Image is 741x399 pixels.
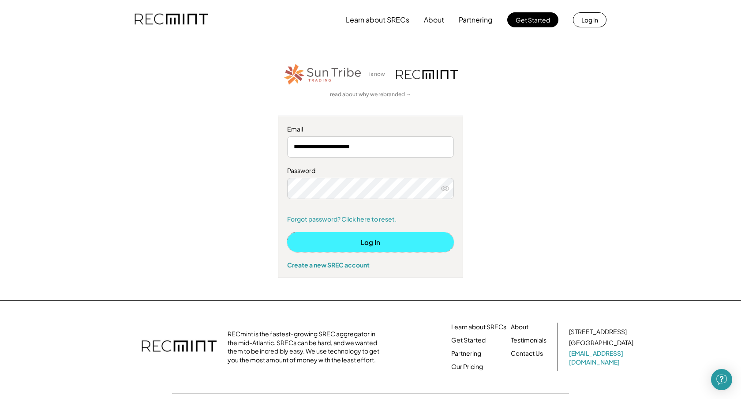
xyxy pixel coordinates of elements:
[451,336,486,345] a: Get Started
[451,323,506,331] a: Learn about SRECs
[424,11,444,29] button: About
[573,12,606,27] button: Log in
[135,5,208,35] img: recmint-logotype%403x.png
[459,11,493,29] button: Partnering
[287,125,454,134] div: Email
[142,331,217,362] img: recmint-logotype%403x.png
[346,11,409,29] button: Learn about SRECs
[569,349,635,366] a: [EMAIL_ADDRESS][DOMAIN_NAME]
[711,369,732,390] div: Open Intercom Messenger
[396,70,458,79] img: recmint-logotype%403x.png
[507,12,558,27] button: Get Started
[228,330,384,364] div: RECmint is the fastest-growing SREC aggregator in the mid-Atlantic. SRECs can be hard, and we wan...
[287,261,454,269] div: Create a new SREC account
[367,71,392,78] div: is now
[283,62,363,87] img: STT_Horizontal_Logo%2B-%2BColor.png
[511,336,546,345] a: Testimonials
[511,323,528,331] a: About
[569,339,633,347] div: [GEOGRAPHIC_DATA]
[569,327,627,336] div: [STREET_ADDRESS]
[287,232,454,252] button: Log In
[451,362,483,371] a: Our Pricing
[287,166,454,175] div: Password
[287,215,454,224] a: Forgot password? Click here to reset.
[330,91,411,98] a: read about why we rebranded →
[511,349,543,358] a: Contact Us
[451,349,481,358] a: Partnering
